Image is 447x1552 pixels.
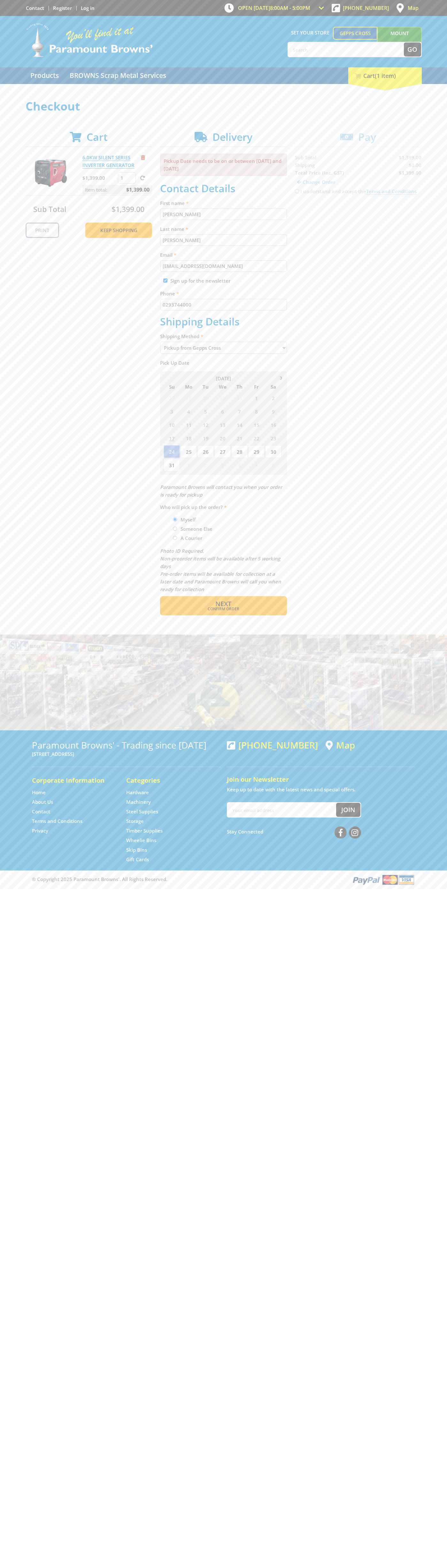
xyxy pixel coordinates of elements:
span: 4 [181,405,197,418]
select: Please select a shipping method. [160,342,287,354]
p: $1,399.00 [82,174,117,182]
a: Go to the Products page [26,67,64,84]
a: Go to the Privacy page [32,827,48,834]
a: Mount [PERSON_NAME] [377,27,422,51]
span: 6 [265,459,281,471]
label: Phone [160,290,287,297]
a: Go to the Hardware page [126,789,149,796]
span: Sa [265,383,281,391]
label: Pick Up Date [160,359,287,367]
span: 11 [181,418,197,431]
em: Paramount Browns will contact you when your order is ready for pickup [160,484,282,498]
input: Search [288,42,404,57]
span: 3 [164,405,180,418]
span: 28 [181,392,197,404]
a: 6.0KW SILENT SERIES INVERTER GENERATOR [82,154,135,169]
a: Go to the Terms and Conditions page [32,818,82,825]
span: 19 [197,432,214,445]
img: Paramount Browns' [26,22,153,58]
span: 8:00am - 5:00pm [270,4,310,11]
label: Shipping Method [160,332,287,340]
span: Sub Total [33,204,66,214]
span: 3 [214,459,231,471]
span: 24 [164,445,180,458]
h5: Join our Newsletter [227,775,415,784]
span: 29 [248,445,265,458]
a: Go to the Storage page [126,818,144,825]
span: 2 [197,459,214,471]
span: 9 [265,405,281,418]
a: Remove from cart [141,154,145,161]
label: First name [160,199,287,207]
span: Mo [181,383,197,391]
span: 21 [231,432,248,445]
label: Last name [160,225,287,233]
div: Stay Connected [227,824,361,839]
span: (1 item) [375,72,396,80]
input: Please enter your last name. [160,234,287,246]
a: Go to the Steel Supplies page [126,808,158,815]
div: Cart [348,67,422,84]
div: ® Copyright 2025 Paramount Browns'. All Rights Reserved. [26,874,422,886]
span: 30 [265,445,281,458]
a: Go to the About Us page [32,799,53,805]
span: 10 [164,418,180,431]
span: 23 [265,432,281,445]
span: Confirm order [174,607,273,611]
span: 22 [248,432,265,445]
span: 27 [214,445,231,458]
span: Fr [248,383,265,391]
p: [STREET_ADDRESS] [32,750,220,758]
span: $1,399.00 [112,204,144,214]
input: Please enter your telephone number. [160,299,287,310]
span: We [214,383,231,391]
em: Photo ID Required. Non-preorder items will be available after 5 working days Pre-order items will... [160,548,281,592]
h2: Shipping Details [160,316,287,328]
span: 1 [181,459,197,471]
span: Th [231,383,248,391]
input: Please select who will pick up the order. [173,536,177,540]
span: Set your store [288,27,333,38]
span: 6 [214,405,231,418]
button: Join [336,803,360,817]
span: 4 [231,459,248,471]
p: Item total: [82,185,152,194]
input: Please select who will pick up the order. [173,517,177,521]
img: 6.0KW SILENT SERIES INVERTER GENERATOR [32,154,70,192]
span: 16 [265,418,281,431]
input: Please enter your email address. [160,260,287,272]
span: 14 [231,418,248,431]
input: Please select who will pick up the order. [173,527,177,531]
a: Go to the Home page [32,789,46,796]
span: $1,399.00 [126,185,150,194]
p: Pickup Date needs to be on or between [DATE] and [DATE] [160,154,287,176]
div: [PHONE_NUMBER] [227,740,318,750]
a: View a map of Gepps Cross location [326,740,355,750]
span: 28 [231,445,248,458]
h5: Corporate Information [32,776,113,785]
span: 18 [181,432,197,445]
h5: Categories [126,776,208,785]
span: Tu [197,383,214,391]
span: 8 [248,405,265,418]
a: Go to the Wheelie Bins page [126,837,156,844]
span: 31 [231,392,248,404]
span: 5 [197,405,214,418]
span: [DATE] [216,375,231,382]
span: 2 [265,392,281,404]
a: Go to the Gift Cards page [126,856,149,863]
input: Please enter your first name. [160,209,287,220]
label: Sign up for the newsletter [170,278,230,284]
span: 26 [197,445,214,458]
span: Next [215,599,231,608]
span: 29 [197,392,214,404]
label: Who will pick up the order? [160,503,287,511]
span: 27 [164,392,180,404]
label: Someone Else [178,523,215,534]
a: Keep Shopping [85,223,152,238]
img: PayPal, Mastercard, Visa accepted [351,874,415,886]
h3: Paramount Browns' - Trading since [DATE] [32,740,220,750]
label: A Courier [178,533,204,544]
a: Gepps Cross [333,27,377,40]
label: Myself [178,514,198,525]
